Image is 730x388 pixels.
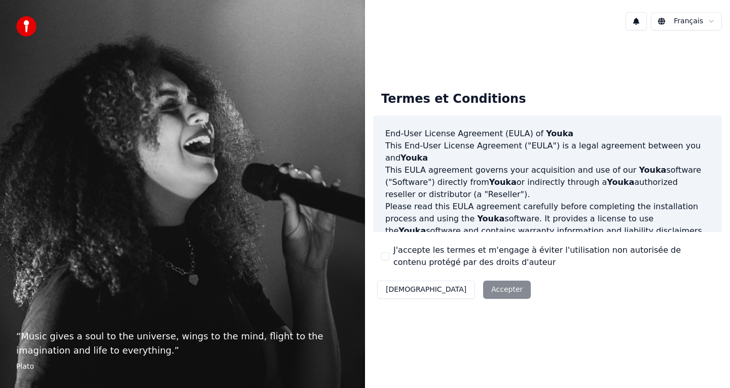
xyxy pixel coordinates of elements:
[385,164,710,201] p: This EULA agreement governs your acquisition and use of our software ("Software") directly from o...
[385,128,710,140] h3: End-User License Agreement (EULA) of
[393,244,714,268] label: J'accepte les termes et m'engage à éviter l'utilisation non autorisée de contenu protégé par des ...
[477,214,504,223] span: Youka
[373,83,534,115] div: Termes et Conditions
[385,140,710,164] p: This End-User License Agreement ("EULA") is a legal agreement between you and
[607,177,634,187] span: Youka
[377,281,475,299] button: [DEMOGRAPHIC_DATA]
[16,362,349,372] footer: Plato
[16,16,36,36] img: youka
[398,226,426,236] span: Youka
[546,129,573,138] span: Youka
[639,165,666,175] span: Youka
[16,329,349,358] p: “ Music gives a soul to the universe, wings to the mind, flight to the imagination and life to ev...
[385,201,710,237] p: Please read this EULA agreement carefully before completing the installation process and using th...
[400,153,428,163] span: Youka
[489,177,517,187] span: Youka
